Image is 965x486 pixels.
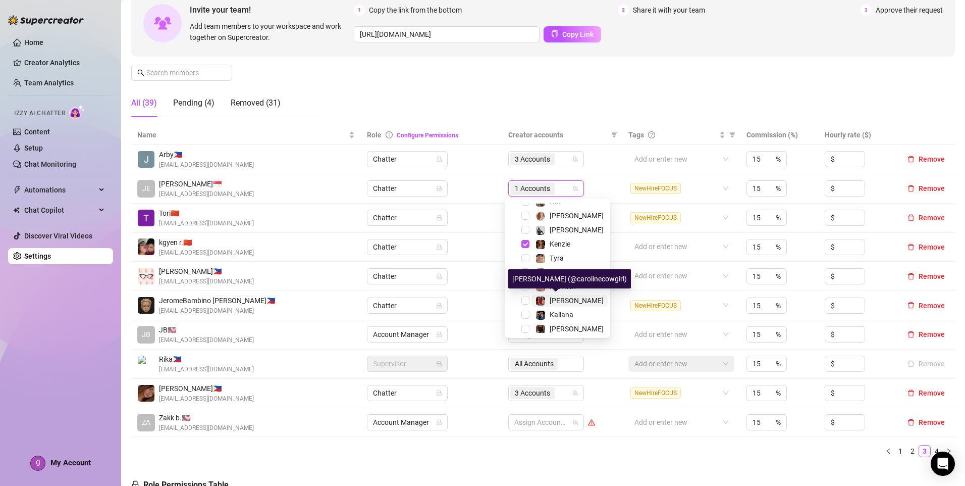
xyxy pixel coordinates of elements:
[536,254,545,263] img: Tyra
[861,5,872,16] span: 3
[630,387,681,399] span: NewHireFOCUS
[919,155,945,163] span: Remove
[159,423,254,433] span: [EMAIL_ADDRESS][DOMAIN_NAME]
[397,132,458,139] a: Configure Permissions
[550,226,604,234] span: [PERSON_NAME]
[159,306,275,316] span: [EMAIL_ADDRESS][DOMAIN_NAME]
[919,184,945,192] span: Remove
[907,446,918,457] a: 2
[536,212,545,221] img: Amy Pond
[510,387,555,399] span: 3 Accounts
[159,248,254,258] span: [EMAIL_ADDRESS][DOMAIN_NAME]
[919,272,945,280] span: Remove
[69,105,85,119] img: AI Chatter
[906,445,919,457] li: 2
[572,185,578,191] span: team
[142,329,150,340] span: JB
[630,212,681,223] span: NewHireFOCUS
[628,129,644,140] span: Tags
[436,156,442,162] span: lock
[146,67,218,78] input: Search members
[510,153,555,165] span: 3 Accounts
[907,214,915,221] span: delete
[138,356,154,372] img: Rika
[159,208,254,219] span: Tori 🇨🇳
[903,300,949,312] button: Remove
[550,254,564,262] span: Tyra
[137,69,144,76] span: search
[536,325,545,334] img: Lily Rhyia
[562,30,594,38] span: Copy Link
[648,131,655,138] span: question-circle
[190,21,350,43] span: Add team members to your workspace and work together on Supercreator.
[373,269,442,284] span: Chatter
[894,445,906,457] li: 1
[159,324,254,335] span: JB 🇺🇸
[895,446,906,457] a: 1
[436,273,442,279] span: lock
[903,212,949,224] button: Remove
[903,153,949,165] button: Remove
[24,38,43,46] a: Home
[138,238,154,255] img: kgyen ramirez
[24,79,74,87] a: Team Analytics
[436,185,442,191] span: lock
[521,212,529,220] span: Select tree node
[907,273,915,280] span: delete
[138,297,154,314] img: JeromeBambino El Garcia
[24,160,76,168] a: Chat Monitoring
[159,295,275,306] span: JeromeBambino [PERSON_NAME] 🇵🇭
[138,268,154,284] img: Alexandra Latorre
[903,182,949,195] button: Remove
[919,243,945,251] span: Remove
[919,302,945,310] span: Remove
[611,132,617,138] span: filter
[536,268,545,277] img: Natasha
[436,390,442,396] span: lock
[931,446,942,457] a: 4
[159,189,254,199] span: [EMAIL_ADDRESS][DOMAIN_NAME]
[943,445,955,457] button: right
[142,417,150,428] span: ZA
[50,458,91,467] span: My Account
[386,131,393,138] span: info-circle
[190,4,354,16] span: Invite your team!
[550,311,573,319] span: Kaliana
[138,210,154,226] img: Tori
[729,132,735,138] span: filter
[137,129,347,140] span: Name
[903,270,949,282] button: Remove
[159,160,254,170] span: [EMAIL_ADDRESS][DOMAIN_NAME]
[373,298,442,313] span: Chatter
[931,452,955,476] div: Open Intercom Messenger
[373,152,442,167] span: Chatter
[138,151,154,168] img: Arby
[588,419,595,426] span: warning
[515,154,550,165] span: 3 Accounts
[903,358,949,370] button: Remove
[515,387,550,399] span: 3 Accounts
[373,356,442,371] span: Supervisor
[24,202,96,218] span: Chat Copilot
[373,239,442,255] span: Chatter
[550,325,604,333] span: [PERSON_NAME]
[515,183,550,194] span: 1 Accounts
[550,212,604,220] span: [PERSON_NAME]
[436,361,442,367] span: lock
[24,128,50,136] a: Content
[536,226,545,235] img: Grace Hunt
[630,300,681,311] span: NewHireFOCUS
[630,183,681,194] span: NewHireFOCUS
[131,125,361,145] th: Name
[907,244,915,251] span: delete
[436,215,442,221] span: lock
[907,419,915,426] span: delete
[907,302,915,309] span: delete
[159,394,254,404] span: [EMAIL_ADDRESS][DOMAIN_NAME]
[572,419,578,425] span: team
[903,387,949,399] button: Remove
[907,331,915,338] span: delete
[521,297,529,305] span: Select tree node
[373,210,442,225] span: Chatter
[727,127,737,142] span: filter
